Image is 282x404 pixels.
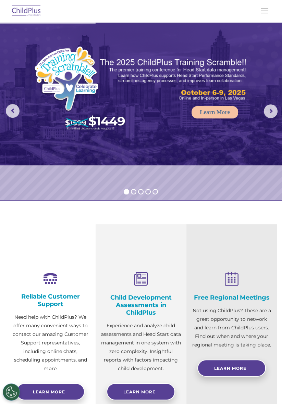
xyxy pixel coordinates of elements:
img: ChildPlus by Procare Solutions [10,3,42,19]
a: Learn More [197,359,266,377]
span: Learn more [33,389,65,394]
a: Learn More [107,383,175,400]
h4: Reliable Customer Support [10,293,90,308]
h4: Free Regional Meetings [192,294,272,301]
button: Cookies Settings [3,383,20,401]
span: Learn More [123,389,156,394]
p: Experience and analyze child assessments and Head Start data management in one system with zero c... [101,321,181,373]
a: Learn More [192,106,238,118]
p: Need help with ChildPlus? We offer many convenient ways to contact our amazing Customer Support r... [10,313,90,373]
h4: Child Development Assessments in ChildPlus [101,294,181,316]
p: Not using ChildPlus? These are a great opportunity to network and learn from ChildPlus users. Fin... [192,306,272,349]
span: Learn More [214,366,246,371]
a: Learn more [16,383,85,400]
